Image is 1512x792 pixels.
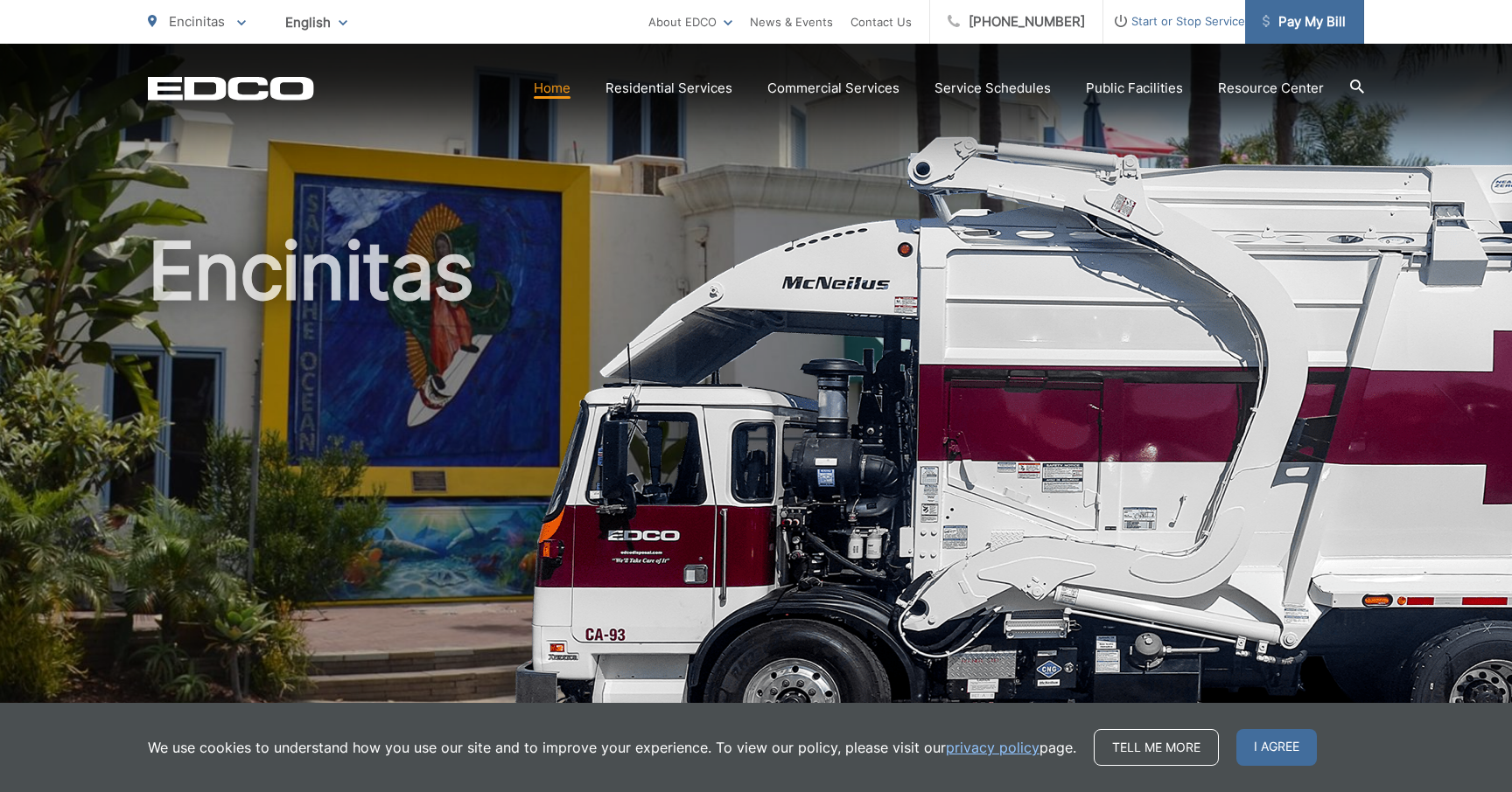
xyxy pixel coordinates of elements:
a: Contact Us [850,11,912,32]
a: Resource Center [1218,78,1324,99]
a: News & Events [750,11,833,32]
p: We use cookies to understand how you use our site and to improve your experience. To view our pol... [148,737,1076,758]
a: Service Schedules [934,78,1051,99]
span: I agree [1236,729,1317,766]
a: Tell me more [1094,729,1219,766]
a: Residential Services [605,78,732,99]
a: Home [534,78,570,99]
span: Encinitas [169,13,225,30]
a: Commercial Services [767,78,899,99]
span: Pay My Bill [1263,11,1346,32]
a: privacy policy [946,737,1039,758]
a: EDCD logo. Return to the homepage. [148,76,314,101]
a: About EDCO [648,11,732,32]
h1: Encinitas [148,227,1364,781]
span: English [272,7,360,38]
a: Public Facilities [1086,78,1183,99]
